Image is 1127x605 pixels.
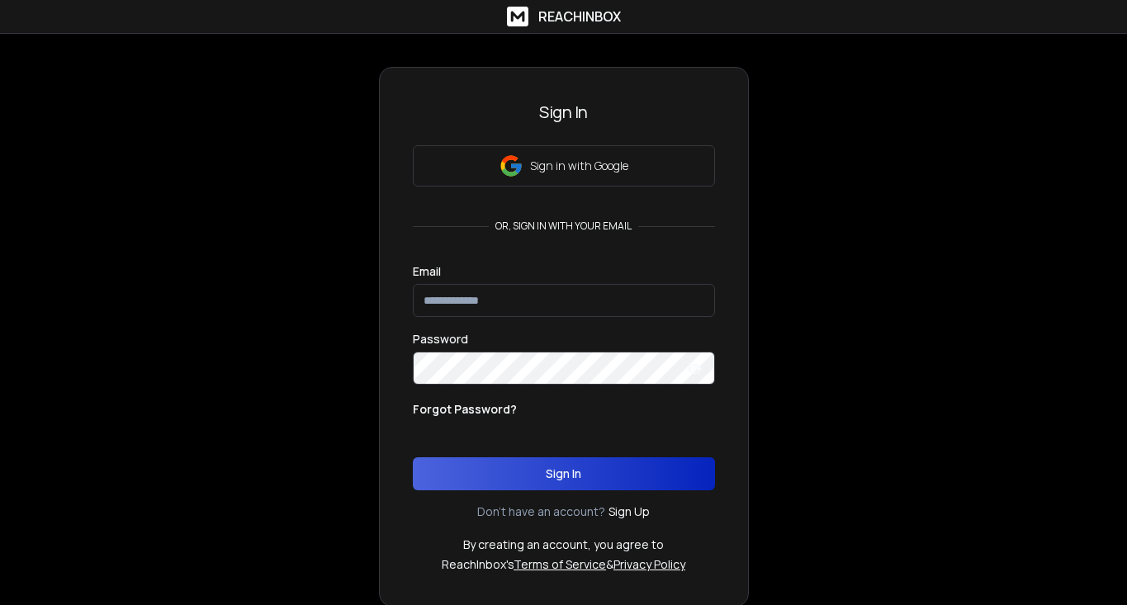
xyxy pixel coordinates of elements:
h3: Sign In [413,101,715,124]
p: or, sign in with your email [489,220,638,233]
button: Sign in with Google [413,145,715,187]
h1: ReachInbox [538,7,621,26]
a: ReachInbox [507,7,621,26]
p: Sign in with Google [530,158,628,174]
p: Don't have an account? [477,503,605,520]
a: Privacy Policy [613,556,685,572]
button: Sign In [413,457,715,490]
label: Password [413,333,468,345]
p: Forgot Password? [413,401,517,418]
a: Terms of Service [514,556,606,572]
label: Email [413,266,441,277]
p: ReachInbox's & [442,556,685,573]
p: By creating an account, you agree to [463,536,664,553]
a: Sign Up [608,503,650,520]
